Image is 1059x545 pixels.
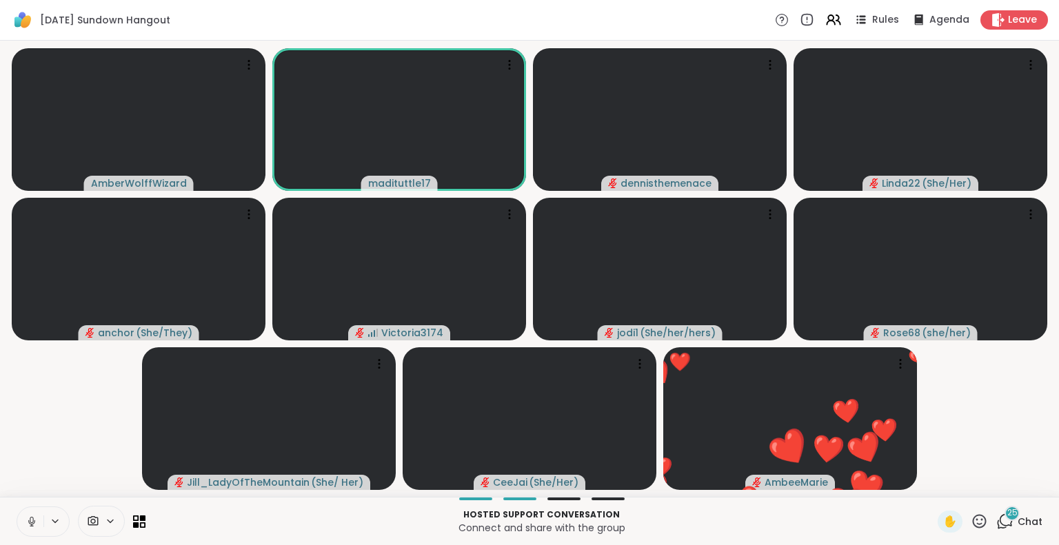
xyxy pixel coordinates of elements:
span: audio-muted [608,178,618,188]
button: ❤️ [746,404,835,493]
p: Hosted support conversation [154,508,929,521]
span: anchor [98,326,134,340]
span: Victoria3174 [381,326,443,340]
span: 25 [1007,507,1018,519]
span: AmberWolffWizard [91,176,187,190]
span: audio-muted [605,328,614,338]
span: Agenda [929,13,969,27]
span: jodi1 [617,326,638,340]
span: CeeJai [493,475,527,489]
span: Linda22 [882,176,920,190]
span: ( She/ Her ) [311,475,363,489]
span: Chat [1018,515,1042,528]
button: ❤️ [821,385,873,437]
span: ( She/her/hers ) [640,326,716,340]
span: ✋ [943,513,957,530]
span: audio-muted [871,328,880,338]
span: audio-muted [481,477,490,487]
button: ❤️ [798,420,857,478]
span: [DATE] Sundown Hangout [40,13,170,27]
span: ( She/Her ) [529,475,578,489]
span: ( she/her ) [922,326,971,340]
span: Leave [1008,13,1037,27]
p: Connect and share with the group [154,521,929,535]
span: ( She/They ) [136,326,192,340]
span: audio-muted [85,328,95,338]
span: ( She/Her ) [922,176,971,190]
div: ❤️ [669,349,691,376]
span: dennisthemenace [621,176,712,190]
span: audio-muted [869,178,879,188]
span: audio-muted [355,328,365,338]
img: ShareWell Logomark [11,8,34,32]
button: ❤️ [860,406,908,453]
span: Rose68 [883,326,920,340]
span: audio-muted [174,477,184,487]
span: AmbeeMarie [765,475,828,489]
span: Jill_LadyOfTheMountain [187,475,310,489]
span: Rules [872,13,899,27]
span: madituttle17 [368,176,431,190]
